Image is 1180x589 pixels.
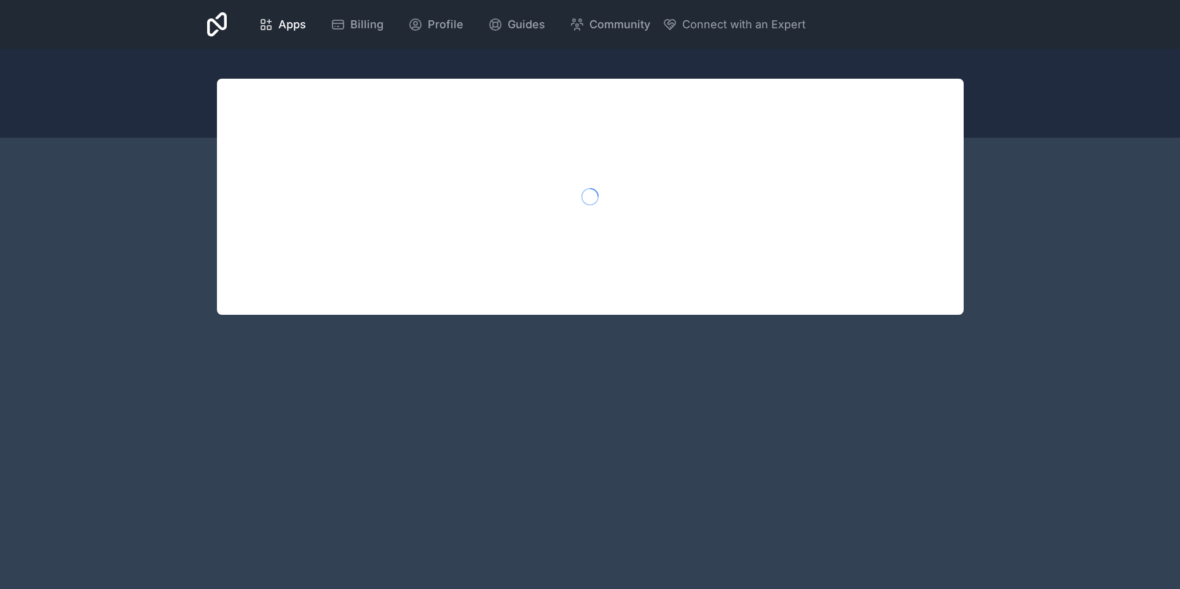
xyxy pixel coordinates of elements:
span: Guides [508,16,545,33]
span: Community [589,16,650,33]
span: Apps [278,16,306,33]
span: Connect with an Expert [682,16,806,33]
a: Community [560,11,660,38]
span: Billing [350,16,383,33]
a: Apps [249,11,316,38]
a: Profile [398,11,473,38]
a: Billing [321,11,393,38]
button: Connect with an Expert [663,16,806,33]
a: Guides [478,11,555,38]
span: Profile [428,16,463,33]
